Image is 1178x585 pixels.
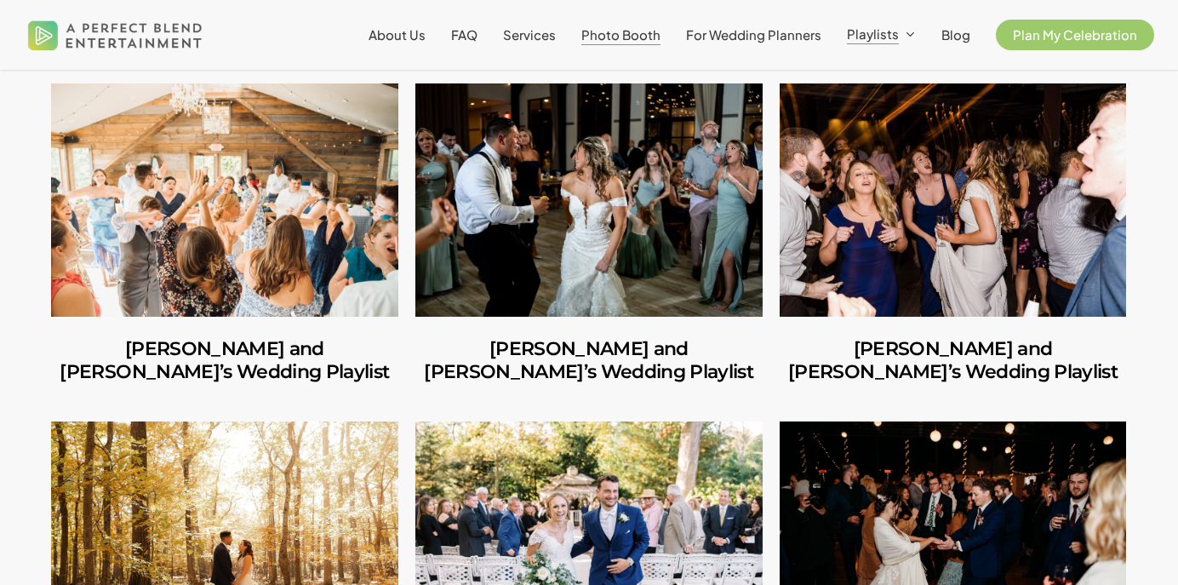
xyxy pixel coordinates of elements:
[686,26,821,43] span: For Wedding Planners
[51,317,398,404] a: Jules and Michelle’s Wedding Playlist
[780,317,1127,404] a: Mike and Amanda’s Wedding Playlist
[941,28,970,42] a: Blog
[24,7,207,63] img: A Perfect Blend Entertainment
[1013,26,1137,43] span: Plan My Celebration
[503,26,556,43] span: Services
[581,28,660,42] a: Photo Booth
[369,26,426,43] span: About Us
[780,83,1127,318] a: Mike and Amanda’s Wedding Playlist
[847,26,899,42] span: Playlists
[941,26,970,43] span: Blog
[51,83,398,318] a: Jules and Michelle’s Wedding Playlist
[581,26,660,43] span: Photo Booth
[451,26,477,43] span: FAQ
[503,28,556,42] a: Services
[686,28,821,42] a: For Wedding Planners
[451,28,477,42] a: FAQ
[415,317,763,404] a: Shannon and Joseph’s Wedding Playlist
[996,28,1154,42] a: Plan My Celebration
[415,83,763,318] a: Shannon and Joseph’s Wedding Playlist
[847,27,916,43] a: Playlists
[369,28,426,42] a: About Us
